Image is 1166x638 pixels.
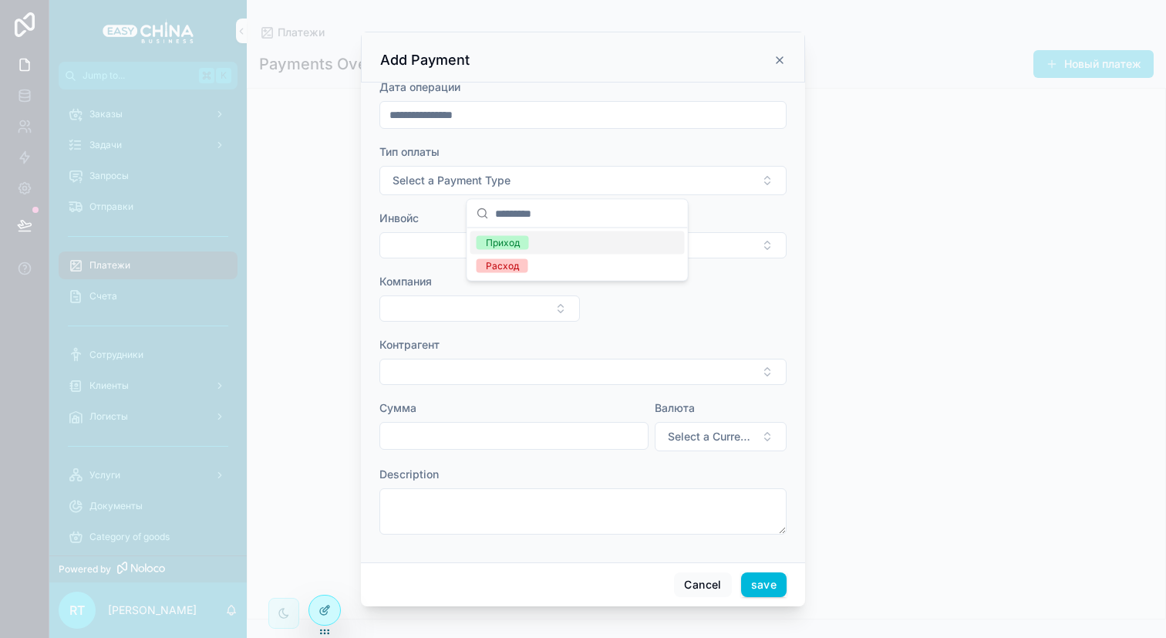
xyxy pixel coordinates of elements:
button: Select Button [379,232,580,258]
span: Select a Currency [668,429,755,444]
button: Select Button [379,359,787,385]
h3: Add Payment [380,51,470,69]
button: Select Button [379,166,787,195]
span: Контрагент [379,338,440,351]
span: Description [379,468,439,481]
span: Валюта [655,401,695,414]
span: Сумма [379,401,416,414]
span: Инвойс [379,211,419,224]
span: Компания [379,275,432,288]
button: save [741,572,787,597]
div: Расход [486,259,519,273]
button: Cancel [674,572,731,597]
button: Select Button [379,295,580,322]
button: Select Button [655,422,787,451]
span: Дата операции [379,80,460,93]
div: Suggestions [467,228,688,281]
div: Приход [486,236,520,250]
span: Тип оплаты [379,145,440,158]
span: Select a Payment Type [393,173,511,188]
